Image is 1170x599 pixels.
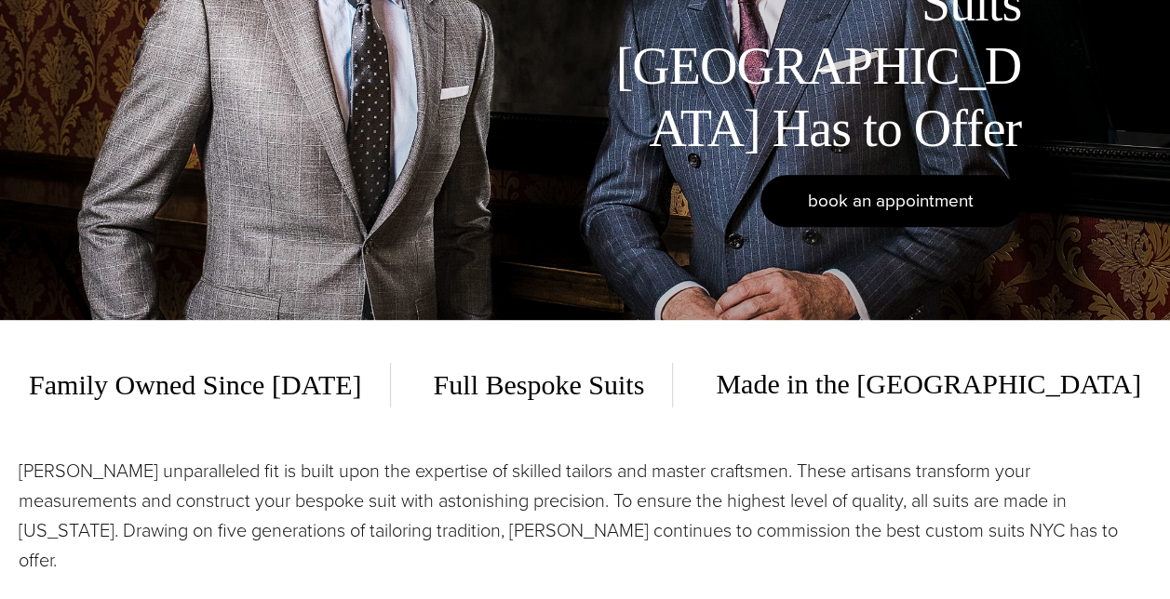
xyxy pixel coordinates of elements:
p: [PERSON_NAME] unparalleled fit is built upon the expertise of skilled tailors and master craftsme... [19,456,1151,575]
span: Full Bespoke Suits [406,363,674,407]
a: book an appointment [760,175,1021,227]
span: Family Owned Since [DATE] [29,363,390,407]
span: Made in the [GEOGRAPHIC_DATA] [688,362,1141,407]
span: Help [42,13,80,30]
span: book an appointment [808,187,974,214]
